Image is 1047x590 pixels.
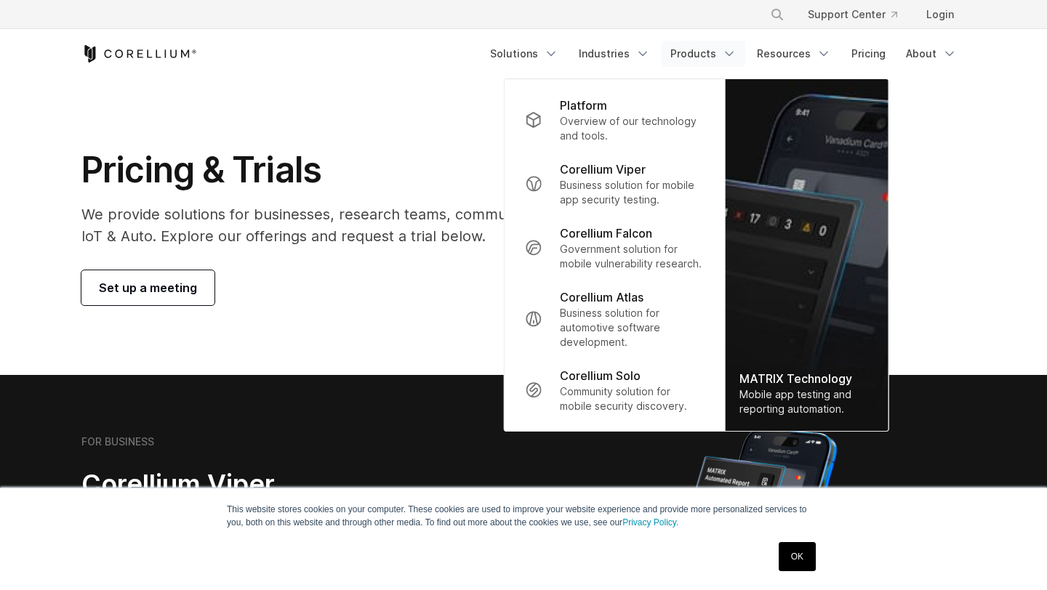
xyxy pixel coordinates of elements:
[796,1,909,28] a: Support Center
[513,88,716,152] a: Platform Overview of our technology and tools.
[843,41,894,67] a: Pricing
[560,178,705,207] p: Business solution for mobile app security testing.
[570,41,659,67] a: Industries
[915,1,966,28] a: Login
[81,45,197,62] a: Corellium Home
[725,79,888,431] img: Matrix_WebNav_1x
[739,387,873,416] div: Mobile app testing and reporting automation.
[779,542,816,571] a: OK
[662,41,745,67] a: Products
[622,517,678,528] a: Privacy Policy.
[739,370,873,387] div: MATRIX Technology
[560,161,646,178] p: Corellium Viper
[99,279,197,296] span: Set up a meeting
[513,216,716,280] a: Corellium Falcon Government solution for mobile vulnerability research.
[560,242,705,271] p: Government solution for mobile vulnerability research.
[513,152,716,216] a: Corellium Viper Business solution for mobile app security testing.
[560,367,641,384] p: Corellium Solo
[513,358,716,422] a: Corellium Solo Community solution for mobile security discovery.
[560,114,705,143] p: Overview of our technology and tools.
[753,1,966,28] div: Navigation Menu
[725,79,888,431] a: MATRIX Technology Mobile app testing and reporting automation.
[560,97,607,114] p: Platform
[227,503,820,529] p: This website stores cookies on your computer. These cookies are used to improve your website expe...
[560,225,652,242] p: Corellium Falcon
[81,203,661,247] p: We provide solutions for businesses, research teams, community individuals, and IoT & Auto. Explo...
[481,41,966,67] div: Navigation Menu
[81,435,154,448] h6: FOR BUSINESS
[897,41,966,67] a: About
[764,1,790,28] button: Search
[81,270,214,305] a: Set up a meeting
[481,41,567,67] a: Solutions
[748,41,840,67] a: Resources
[513,280,716,358] a: Corellium Atlas Business solution for automotive software development.
[81,468,454,501] h2: Corellium Viper
[81,148,661,192] h1: Pricing & Trials
[560,288,643,306] p: Corellium Atlas
[560,306,705,349] p: Business solution for automotive software development.
[560,384,705,413] p: Community solution for mobile security discovery.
